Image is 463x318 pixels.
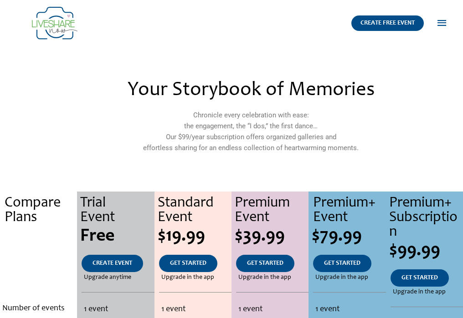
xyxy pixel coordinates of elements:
span: Upgrade in the app [315,272,368,283]
div: Trial Event [80,196,154,225]
div: Premium Event [235,196,309,225]
div: Free [80,227,154,246]
a: GET STARTED [159,255,217,272]
div: Premium+ Event [313,196,386,225]
span: GET STARTED [324,260,360,267]
span: Upgrade in the app [161,272,214,283]
h2: Your Storybook of Memories [76,81,427,101]
span: GET STARTED [401,275,438,281]
span: CREATE EVENT [93,260,132,267]
span: Upgrade in the app [393,287,446,298]
span: GET STARTED [247,260,283,267]
a: GET STARTED [391,269,449,287]
div: Compare Plans [5,196,77,225]
div: $79.99 [312,227,386,246]
span: Upgrade in the app [238,272,291,283]
div: Standard Event [158,196,231,225]
div: $99.99 [389,242,463,260]
span: . [36,227,41,246]
div: $19.99 [158,227,231,246]
a: GET STARTED [236,255,294,272]
a: . [27,255,51,272]
span: . [38,260,40,267]
span: Upgrade anytime [84,272,131,283]
a: GET STARTED [313,255,371,272]
span: GET STARTED [170,260,206,267]
div: Premium+ Subscription [389,196,463,240]
img: LiveShare logo - Capture & Share Event Memories [32,7,77,40]
a: CREATE EVENT [82,255,143,272]
p: Chronicle every celebration with ease: the engagement, the “I dos,” the first dance… Our $99/year... [76,110,427,153]
a: CREATE FREE EVENT [351,15,424,31]
span: . [38,274,40,281]
div: $39.99 [235,227,309,246]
